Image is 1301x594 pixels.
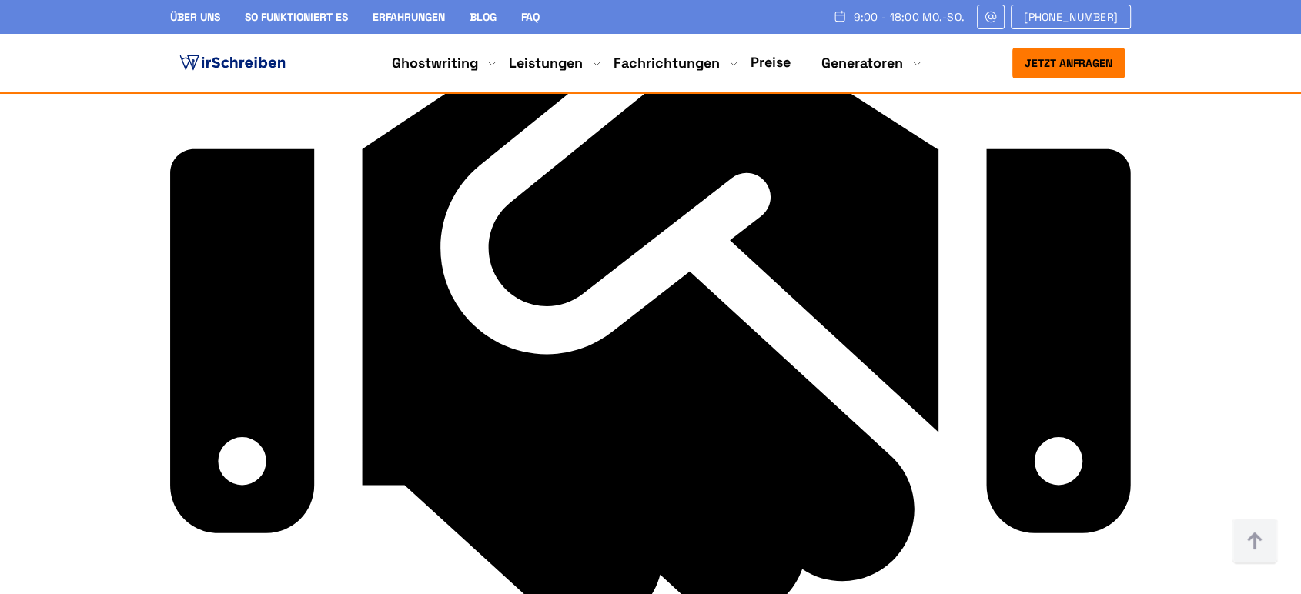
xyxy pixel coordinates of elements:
a: Generatoren [821,54,903,72]
a: So funktioniert es [245,10,348,24]
a: Preise [751,53,791,71]
img: button top [1232,519,1278,565]
a: Über uns [170,10,220,24]
span: [PHONE_NUMBER] [1024,11,1118,23]
a: [PHONE_NUMBER] [1011,5,1131,29]
img: Email [984,11,998,23]
button: Jetzt anfragen [1012,48,1125,78]
img: Schedule [833,10,847,22]
a: Blog [470,10,497,24]
a: Fachrichtungen [614,54,720,72]
span: 9:00 - 18:00 Mo.-So. [853,11,965,23]
img: logo ghostwriter-österreich [176,52,289,75]
a: Ghostwriting [392,54,478,72]
a: FAQ [521,10,540,24]
a: Erfahrungen [373,10,445,24]
a: Leistungen [509,54,583,72]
